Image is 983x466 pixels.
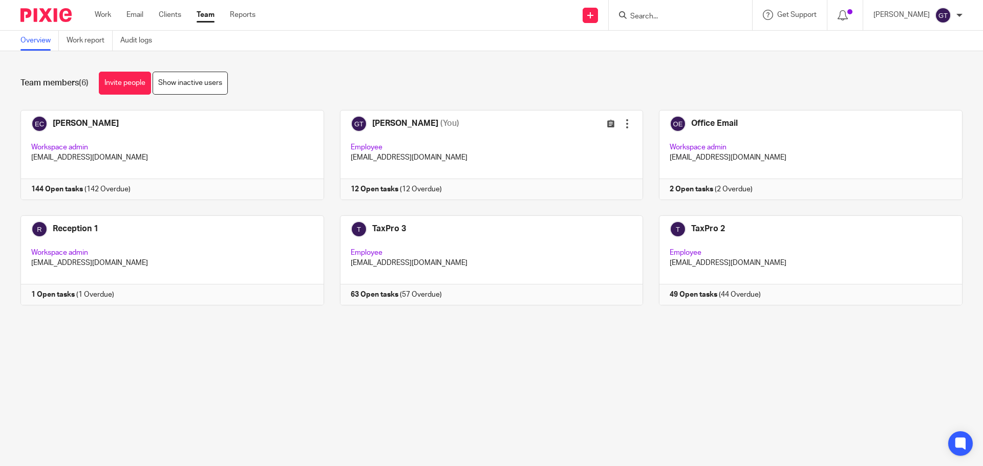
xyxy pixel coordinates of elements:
[159,10,181,20] a: Clients
[67,31,113,51] a: Work report
[126,10,143,20] a: Email
[873,10,930,20] p: [PERSON_NAME]
[197,10,215,20] a: Team
[777,11,817,18] span: Get Support
[20,78,89,88] h1: Team members
[20,8,72,22] img: Pixie
[95,10,111,20] a: Work
[99,72,151,95] a: Invite people
[629,12,721,21] input: Search
[935,7,951,24] img: svg%3E
[79,79,89,87] span: (6)
[153,72,228,95] a: Show inactive users
[20,31,59,51] a: Overview
[120,31,160,51] a: Audit logs
[230,10,255,20] a: Reports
